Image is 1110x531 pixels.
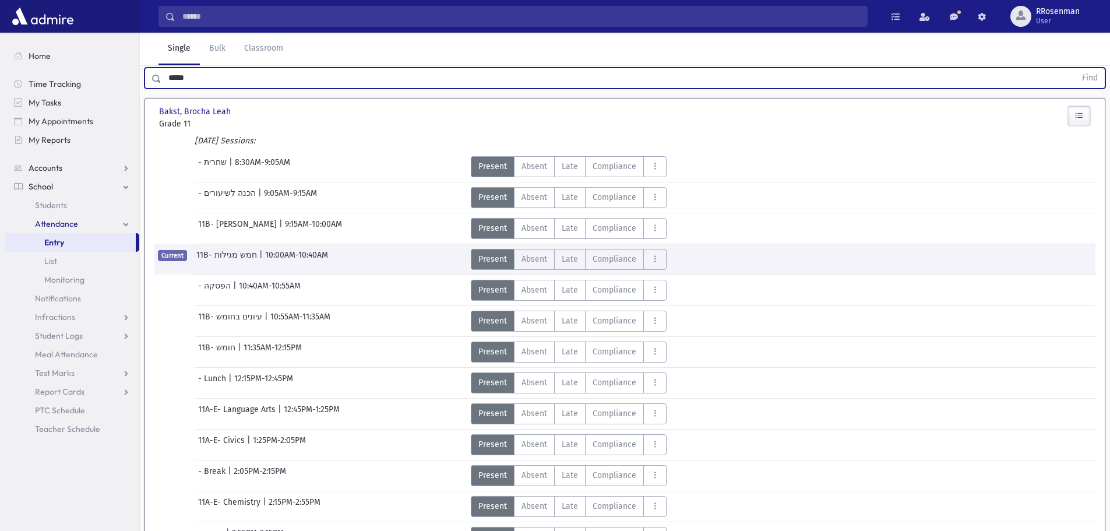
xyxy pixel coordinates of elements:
[159,118,305,130] span: Grade 11
[5,75,139,93] a: Time Tracking
[471,434,667,455] div: AttTypes
[593,160,636,173] span: Compliance
[247,434,253,455] span: |
[198,280,233,301] span: - הפסקה
[234,465,286,486] span: 2:05PM-2:15PM
[44,237,64,248] span: Entry
[284,403,340,424] span: 12:45PM-1:25PM
[593,469,636,481] span: Compliance
[1075,68,1105,88] button: Find
[521,160,547,173] span: Absent
[5,177,139,196] a: School
[562,284,578,296] span: Late
[5,420,139,438] a: Teacher Schedule
[198,465,228,486] span: - Break
[521,469,547,481] span: Absent
[200,33,235,65] a: Bulk
[478,500,507,512] span: Present
[195,136,255,146] i: [DATE] Sessions:
[29,97,61,108] span: My Tasks
[478,346,507,358] span: Present
[471,496,667,517] div: AttTypes
[5,308,139,326] a: Infractions
[593,346,636,358] span: Compliance
[471,187,667,208] div: AttTypes
[593,284,636,296] span: Compliance
[593,500,636,512] span: Compliance
[5,47,139,65] a: Home
[562,315,578,327] span: Late
[593,438,636,451] span: Compliance
[5,214,139,233] a: Attendance
[29,181,53,192] span: School
[238,342,244,363] span: |
[228,465,234,486] span: |
[5,364,139,382] a: Test Marks
[35,312,75,322] span: Infractions
[471,249,667,270] div: AttTypes
[5,345,139,364] a: Meal Attendance
[35,200,67,210] span: Students
[29,51,51,61] span: Home
[279,218,285,239] span: |
[198,156,229,177] span: - שחרית
[270,311,330,332] span: 10:55AM-11:35AM
[593,253,636,265] span: Compliance
[198,311,265,332] span: 11B- עיונים בחומש
[259,249,265,270] span: |
[1036,16,1080,26] span: User
[44,256,57,266] span: List
[35,386,84,397] span: Report Cards
[1036,7,1080,16] span: RRosenman
[478,160,507,173] span: Present
[5,270,139,289] a: Monitoring
[228,372,234,393] span: |
[244,342,302,363] span: 11:35AM-12:15PM
[593,377,636,389] span: Compliance
[253,434,306,455] span: 1:25PM-2:05PM
[198,496,263,517] span: 11A-E- Chemistry
[35,293,81,304] span: Notifications
[5,196,139,214] a: Students
[198,187,258,208] span: - הכנה לשיעורים
[478,191,507,203] span: Present
[478,438,507,451] span: Present
[198,218,279,239] span: 11B- [PERSON_NAME]
[471,372,667,393] div: AttTypes
[471,311,667,332] div: AttTypes
[521,222,547,234] span: Absent
[478,407,507,420] span: Present
[35,219,78,229] span: Attendance
[478,253,507,265] span: Present
[235,33,293,65] a: Classroom
[234,372,293,393] span: 12:15PM-12:45PM
[593,222,636,234] span: Compliance
[5,159,139,177] a: Accounts
[478,222,507,234] span: Present
[29,116,93,126] span: My Appointments
[198,372,228,393] span: - Lunch
[159,106,233,118] span: Bakst, Brocha Leah
[521,377,547,389] span: Absent
[5,252,139,270] a: List
[562,438,578,451] span: Late
[35,368,75,378] span: Test Marks
[158,250,187,261] span: Current
[264,187,317,208] span: 9:05AM-9:15AM
[593,315,636,327] span: Compliance
[235,156,290,177] span: 8:30AM-9:05AM
[285,218,342,239] span: 9:15AM-10:00AM
[35,330,83,341] span: Student Logs
[44,275,84,285] span: Monitoring
[593,191,636,203] span: Compliance
[562,407,578,420] span: Late
[5,382,139,401] a: Report Cards
[471,218,667,239] div: AttTypes
[265,311,270,332] span: |
[562,222,578,234] span: Late
[471,465,667,486] div: AttTypes
[196,249,259,270] span: 11B- חמש מגילות
[239,280,301,301] span: 10:40AM-10:55AM
[562,377,578,389] span: Late
[5,401,139,420] a: PTC Schedule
